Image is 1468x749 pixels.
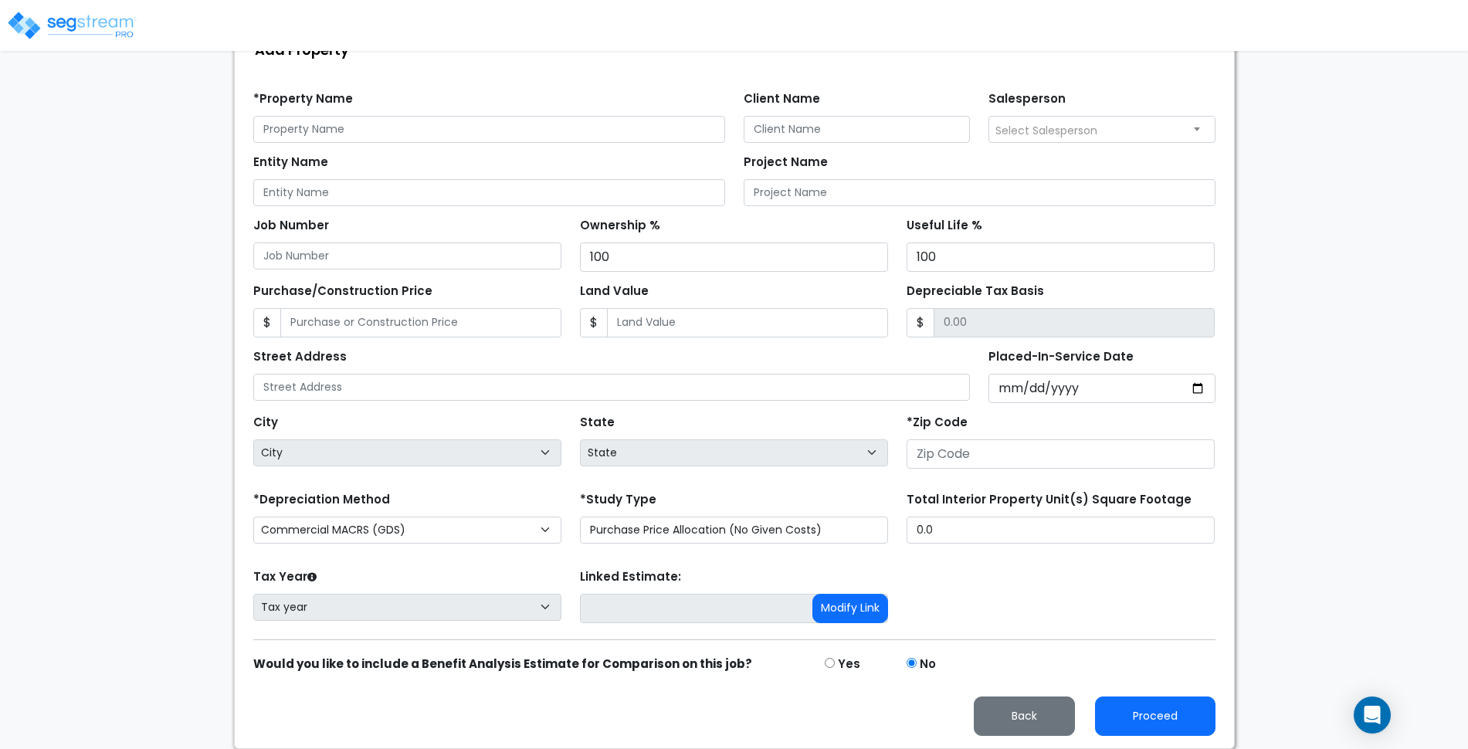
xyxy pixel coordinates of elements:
label: *Study Type [580,491,656,509]
input: Land Value [607,308,888,337]
input: Job Number [253,242,561,269]
input: Zip Code [907,439,1215,469]
span: $ [253,308,281,337]
button: Modify Link [812,594,888,623]
label: State [580,414,615,432]
input: Property Name [253,116,725,143]
label: *Zip Code [907,414,968,432]
label: Street Address [253,348,347,366]
label: Tax Year [253,568,317,586]
label: Depreciable Tax Basis [907,283,1044,300]
a: Back [961,705,1087,724]
input: total square foot [907,517,1215,544]
label: Land Value [580,283,649,300]
input: Street Address [253,374,971,401]
strong: Would you like to include a Benefit Analysis Estimate for Comparison on this job? [253,656,752,672]
label: Total Interior Property Unit(s) Square Footage [907,491,1192,509]
label: Yes [838,656,860,673]
label: Useful Life % [907,217,982,235]
button: Back [974,696,1075,736]
label: Linked Estimate: [580,568,681,586]
label: *Depreciation Method [253,491,390,509]
label: Job Number [253,217,329,235]
label: Salesperson [988,90,1066,108]
label: Entity Name [253,154,328,171]
span: $ [580,308,608,337]
label: Ownership % [580,217,660,235]
input: Ownership % [580,242,888,272]
img: logo_pro_r.png [6,10,137,41]
button: Proceed [1095,696,1215,736]
div: Open Intercom Messenger [1354,696,1391,734]
label: No [920,656,936,673]
input: Purchase or Construction Price [280,308,561,337]
label: Client Name [744,90,820,108]
label: *Property Name [253,90,353,108]
span: Select Salesperson [995,123,1097,138]
label: Purchase/Construction Price [253,283,432,300]
input: Entity Name [253,179,725,206]
label: Project Name [744,154,828,171]
label: City [253,414,278,432]
input: Project Name [744,179,1215,206]
input: Client Name [744,116,971,143]
input: Useful Life % [907,242,1215,272]
span: $ [907,308,934,337]
input: 0.00 [934,308,1215,337]
label: Placed-In-Service Date [988,348,1134,366]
